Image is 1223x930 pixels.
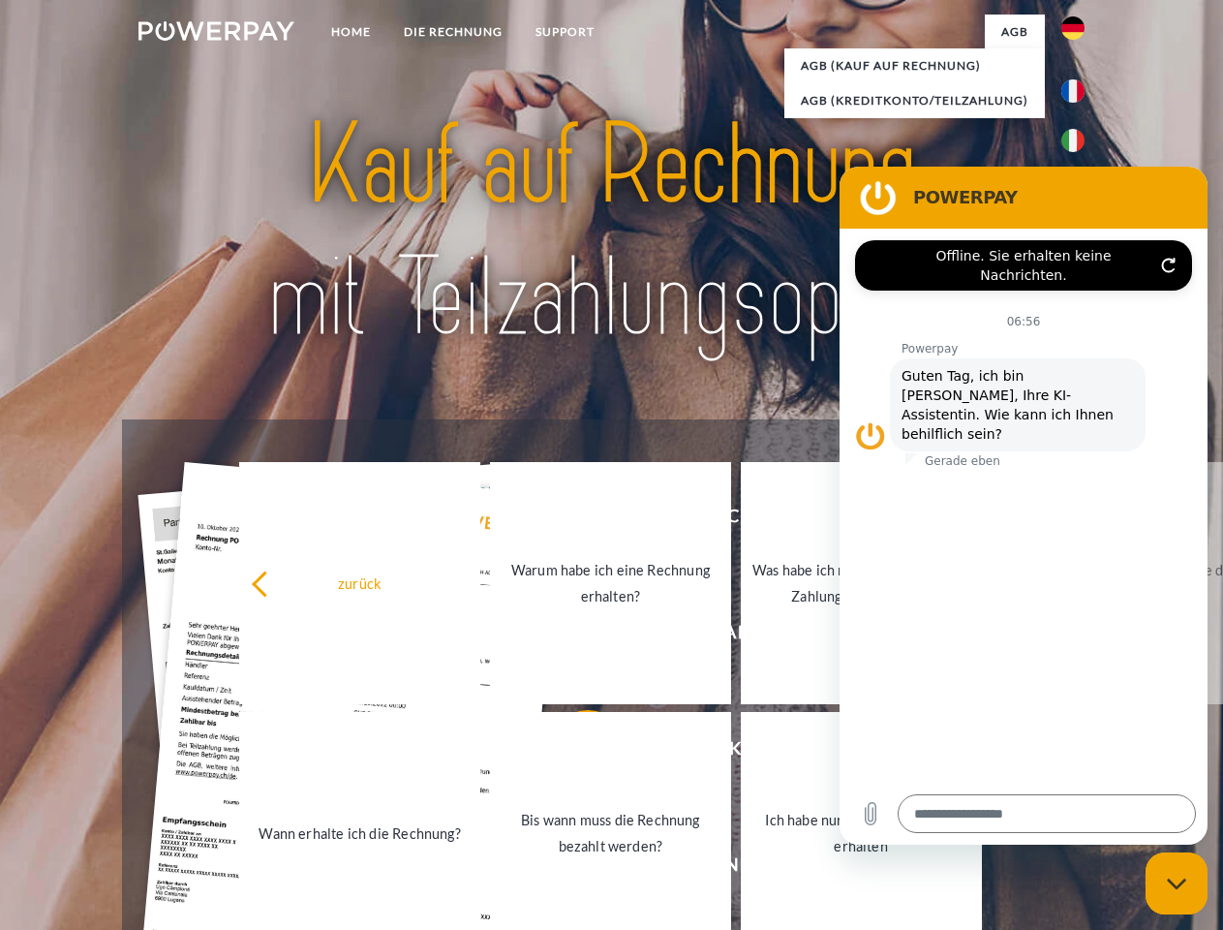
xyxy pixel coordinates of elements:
[1061,79,1085,103] img: fr
[251,570,469,596] div: zurück
[1146,852,1208,914] iframe: Schaltfläche zum Öffnen des Messaging-Fensters; Konversation läuft
[741,462,982,704] a: Was habe ich noch offen, ist meine Zahlung eingegangen?
[138,21,294,41] img: logo-powerpay-white.svg
[985,15,1045,49] a: agb
[315,15,387,49] a: Home
[840,167,1208,845] iframe: Messaging-Fenster
[1061,16,1085,40] img: de
[784,83,1045,118] a: AGB (Kreditkonto/Teilzahlung)
[185,93,1038,371] img: title-powerpay_de.svg
[502,557,719,609] div: Warum habe ich eine Rechnung erhalten?
[784,48,1045,83] a: AGB (Kauf auf Rechnung)
[519,15,611,49] a: SUPPORT
[752,807,970,859] div: Ich habe nur eine Teillieferung erhalten
[251,820,469,846] div: Wann erhalte ich die Rechnung?
[1061,129,1085,152] img: it
[752,557,970,609] div: Was habe ich noch offen, ist meine Zahlung eingegangen?
[502,807,719,859] div: Bis wann muss die Rechnung bezahlt werden?
[387,15,519,49] a: DIE RECHNUNG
